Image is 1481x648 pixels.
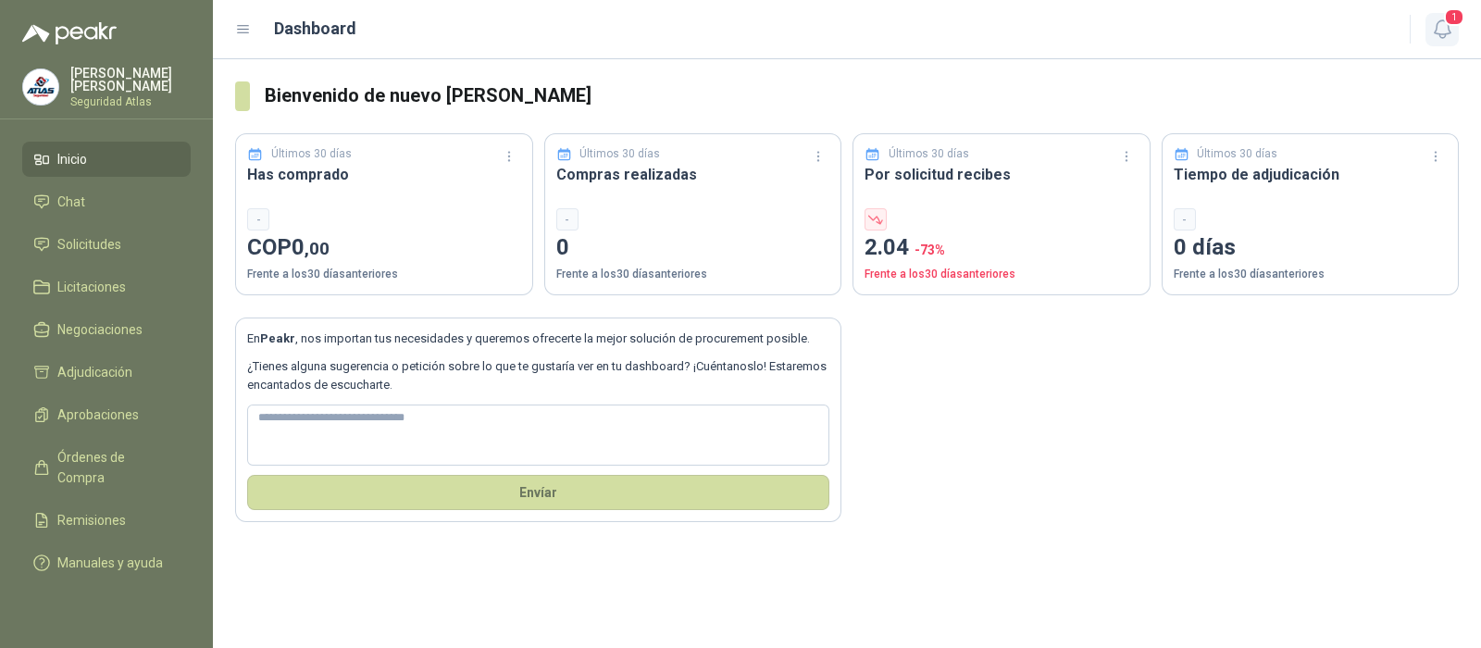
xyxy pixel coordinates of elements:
a: Solicitudes [22,227,191,262]
p: Seguridad Atlas [70,96,191,107]
p: Últimos 30 días [271,145,352,163]
a: Inicio [22,142,191,177]
span: Licitaciones [57,277,126,297]
img: Logo peakr [22,22,117,44]
p: Últimos 30 días [1197,145,1277,163]
a: Licitaciones [22,269,191,305]
span: Inicio [57,149,87,169]
p: En , nos importan tus necesidades y queremos ofrecerte la mejor solución de procurement posible. [247,330,829,348]
a: Remisiones [22,503,191,538]
button: 1 [1425,13,1459,46]
span: Remisiones [57,510,126,530]
span: Adjudicación [57,362,132,382]
span: Negociaciones [57,319,143,340]
p: Últimos 30 días [889,145,969,163]
span: Órdenes de Compra [57,447,173,488]
span: ,00 [305,238,330,259]
p: COP [247,231,521,266]
span: 0 [292,234,330,260]
h3: Por solicitud recibes [865,163,1139,186]
h3: Tiempo de adjudicación [1174,163,1448,186]
p: 2.04 [865,231,1139,266]
p: 0 días [1174,231,1448,266]
h1: Dashboard [274,16,356,42]
a: Chat [22,184,191,219]
button: Envíar [247,475,829,510]
p: Últimos 30 días [579,145,660,163]
span: Chat [57,192,85,212]
p: [PERSON_NAME] [PERSON_NAME] [70,67,191,93]
span: Manuales y ayuda [57,553,163,573]
span: Aprobaciones [57,405,139,425]
span: 1 [1444,8,1464,26]
a: Negociaciones [22,312,191,347]
b: Peakr [260,331,295,345]
p: Frente a los 30 días anteriores [865,266,1139,283]
p: 0 [556,231,830,266]
h3: Has comprado [247,163,521,186]
p: Frente a los 30 días anteriores [1174,266,1448,283]
a: Aprobaciones [22,397,191,432]
a: Órdenes de Compra [22,440,191,495]
h3: Compras realizadas [556,163,830,186]
span: Solicitudes [57,234,121,255]
p: Frente a los 30 días anteriores [556,266,830,283]
div: - [556,208,579,231]
div: - [1174,208,1196,231]
div: - [247,208,269,231]
p: ¿Tienes alguna sugerencia o petición sobre lo que te gustaría ver en tu dashboard? ¡Cuéntanoslo! ... [247,357,829,395]
p: Frente a los 30 días anteriores [247,266,521,283]
a: Adjudicación [22,355,191,390]
a: Manuales y ayuda [22,545,191,580]
span: -73 % [915,243,945,257]
h3: Bienvenido de nuevo [PERSON_NAME] [265,81,1459,110]
img: Company Logo [23,69,58,105]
